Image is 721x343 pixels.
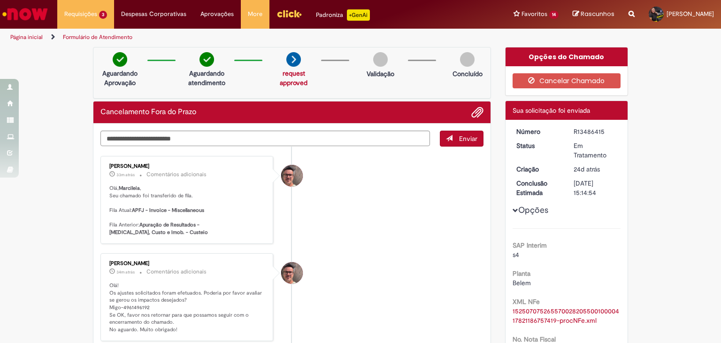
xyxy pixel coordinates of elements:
span: Belem [513,279,531,287]
img: click_logo_yellow_360x200.png [276,7,302,21]
div: Opções do Chamado [506,47,628,66]
dt: Criação [509,164,567,174]
span: 33m atrás [116,172,135,178]
time: 29/09/2025 11:56:49 [116,172,135,178]
dt: Status [509,141,567,150]
b: Planta [513,269,530,278]
img: check-circle-green.png [199,52,214,67]
div: [PERSON_NAME] [109,261,266,266]
a: Página inicial [10,33,43,41]
span: Requisições [64,9,97,19]
div: Eliezer De Farias [281,165,303,187]
button: Cancelar Chamado [513,73,621,88]
img: ServiceNow [1,5,49,23]
p: +GenAi [347,9,370,21]
img: check-circle-green.png [113,52,127,67]
span: 14 [549,11,559,19]
small: Comentários adicionais [146,268,207,276]
textarea: Digite sua mensagem aqui... [100,131,430,147]
div: 05/09/2025 18:39:07 [574,164,617,174]
a: request approved [280,69,307,87]
p: Olá! Os ajustes solicitados foram efetuados. Poderia por favor avaliar se gerou os impactos desej... [109,282,266,334]
span: Rascunhos [581,9,614,18]
ul: Trilhas de página [7,29,474,46]
b: APFJ - Invoice - Miscellaneous [132,207,204,214]
span: 34m atrás [116,269,135,275]
span: Sua solicitação foi enviada [513,106,590,115]
span: 24d atrás [574,165,600,173]
div: Padroniza [316,9,370,21]
span: [PERSON_NAME] [667,10,714,18]
div: Eliezer De Farias [281,262,303,284]
b: XML NFe [513,297,540,306]
span: Despesas Corporativas [121,9,186,19]
span: Aprovações [200,9,234,19]
span: 3 [99,11,107,19]
span: More [248,9,262,19]
a: Download de 15250707526557002820550010000417821186757419-procNFe.xml [513,307,619,325]
button: Adicionar anexos [471,106,483,118]
b: Marcileia [119,185,140,192]
div: [PERSON_NAME] [109,164,266,169]
dt: Número [509,127,567,136]
img: img-circle-grey.png [460,52,475,67]
b: Apuração de Resultados - [MEDICAL_DATA], Custo e Imob. - Custeio [109,221,208,236]
div: [DATE] 15:14:54 [574,179,617,197]
h2: Cancelamento Fora do Prazo Histórico de tíquete [100,108,196,117]
span: Enviar [459,134,477,143]
dt: Conclusão Estimada [509,179,567,197]
p: Olá, , Seu chamado foi transferido de fila. Fila Atual: Fila Anterior: [109,185,266,236]
span: Favoritos [522,9,547,19]
img: img-circle-grey.png [373,52,388,67]
b: SAP Interim [513,241,547,249]
p: Concluído [453,69,483,78]
button: Enviar [440,131,483,147]
a: Formulário de Atendimento [63,33,132,41]
a: Rascunhos [573,10,614,19]
p: Validação [367,69,394,78]
div: Em Tratamento [574,141,617,160]
img: arrow-next.png [286,52,301,67]
time: 05/09/2025 18:39:07 [574,165,600,173]
small: Comentários adicionais [146,171,207,179]
div: R13486415 [574,127,617,136]
p: Aguardando atendimento [184,69,230,87]
p: Aguardando Aprovação [97,69,143,87]
span: s4 [513,250,519,259]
